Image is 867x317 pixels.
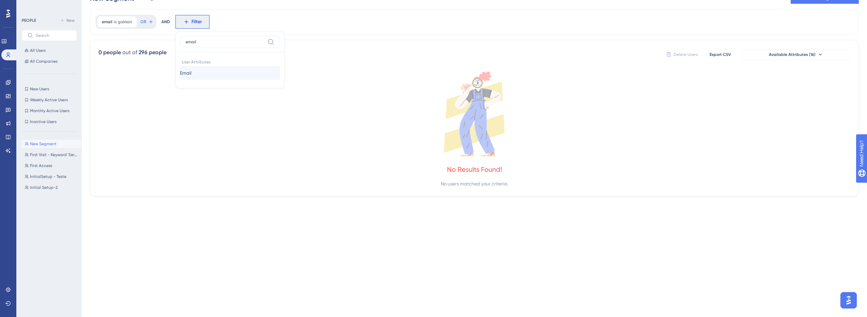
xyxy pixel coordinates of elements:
button: All Companies [22,57,77,65]
div: 0 people [98,48,121,57]
div: PEOPLE [22,18,36,23]
button: New Users [22,85,77,93]
span: Export CSV [710,52,731,57]
span: Filter [191,18,202,26]
span: First Visit - Keyword 'Services' [30,152,78,157]
button: First Visit - Keyword 'Services' [22,151,81,159]
span: All Companies [30,59,58,64]
span: New [66,18,75,23]
span: Need Help? [16,2,43,10]
div: out of [122,48,137,57]
input: Type the value [186,39,265,45]
div: No Results Found! [447,165,502,174]
button: Email [180,66,280,80]
span: gakkari [118,19,132,25]
span: User Attributes [180,57,280,66]
span: Email [180,69,191,77]
span: is [114,19,117,25]
span: New Segment [30,141,57,147]
span: Delete Users [674,52,698,57]
span: Initial Setup-2 [30,185,58,190]
span: All Users [30,48,46,53]
span: OR [140,19,146,25]
button: OR [139,16,154,27]
button: First Access [22,162,81,170]
span: New Users [30,86,49,92]
button: New [58,16,77,25]
span: InitialSetup - Teste [30,174,66,179]
button: Weekly Active Users [22,96,77,104]
span: Inactive Users [30,119,57,124]
iframe: UserGuiding AI Assistant Launcher [838,290,859,311]
div: No users matched your criteria. [441,180,508,188]
span: Weekly Active Users [30,97,68,103]
button: Delete Users [665,49,699,60]
button: All Users [22,46,77,55]
input: Search [36,33,71,38]
button: Monthly Active Users [22,107,77,115]
button: New Segment [22,140,81,148]
span: email [102,19,112,25]
span: Monthly Active Users [30,108,69,114]
span: First Access [30,163,52,168]
button: Initial Setup-2 [22,183,81,192]
div: 296 people [139,48,167,57]
button: Available Attributes (16) [741,49,850,60]
div: AND [161,15,170,29]
button: Export CSV [703,49,737,60]
span: Available Attributes (16) [769,52,816,57]
button: Filter [175,15,210,29]
button: Inactive Users [22,118,77,126]
button: InitialSetup - Teste [22,172,81,181]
